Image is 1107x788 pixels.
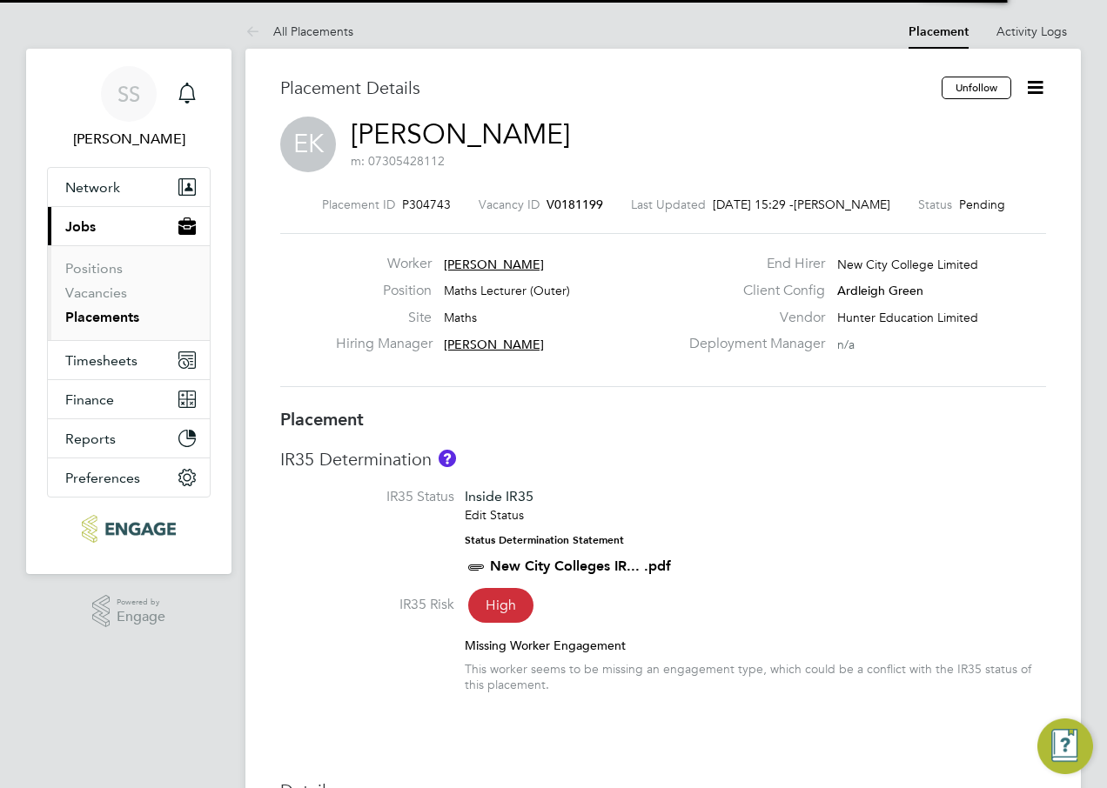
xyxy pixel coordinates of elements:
[336,282,432,300] label: Position
[280,77,929,99] h3: Placement Details
[48,419,210,457] button: Reports
[402,197,451,212] span: P304743
[117,610,165,624] span: Engage
[48,207,210,245] button: Jobs
[82,515,175,543] img: ncclondon-logo-retina.png
[280,117,336,172] span: EK
[959,197,1005,212] span: Pending
[65,284,127,301] a: Vacancies
[47,66,211,150] a: SS[PERSON_NAME]
[65,352,138,369] span: Timesheets
[65,260,123,277] a: Positions
[439,450,456,467] button: About IR35
[65,179,120,196] span: Network
[48,341,210,379] button: Timesheets
[465,488,533,504] span: Inside IR35
[280,448,1046,471] h3: IR35 Determination
[65,309,139,325] a: Placements
[942,77,1011,99] button: Unfollow
[280,409,364,430] b: Placement
[465,507,524,523] a: Edit Status
[280,488,454,506] label: IR35 Status
[713,197,794,212] span: [DATE] 15:29 -
[351,153,445,169] span: m: 07305428112
[48,168,210,206] button: Network
[1037,718,1093,774] button: Engage Resource Center
[336,255,432,273] label: Worker
[444,310,477,325] span: Maths
[679,309,825,327] label: Vendor
[117,595,165,610] span: Powered by
[465,534,624,546] strong: Status Determination Statement
[351,117,570,151] a: [PERSON_NAME]
[92,595,166,628] a: Powered byEngage
[65,218,96,235] span: Jobs
[837,337,855,352] span: n/a
[837,283,923,298] span: Ardleigh Green
[679,282,825,300] label: Client Config
[547,197,603,212] span: V0181199
[465,638,1046,653] div: Missing Worker Engagement
[479,197,540,212] label: Vacancy ID
[909,24,969,39] a: Placement
[65,470,140,486] span: Preferences
[444,257,544,272] span: [PERSON_NAME]
[631,197,706,212] label: Last Updated
[280,596,454,614] label: IR35 Risk
[48,380,210,418] button: Finance
[245,23,353,39] a: All Placements
[117,83,140,105] span: SS
[322,197,395,212] label: Placement ID
[490,558,671,574] a: New City Colleges IR... .pdf
[837,257,978,272] span: New City College Limited
[468,588,533,623] span: High
[65,391,114,408] span: Finance
[444,283,570,298] span: Maths Lecturer (Outer)
[918,197,952,212] label: Status
[336,309,432,327] label: Site
[444,337,544,352] span: [PERSON_NAME]
[48,458,210,497] button: Preferences
[26,49,231,574] nav: Main navigation
[996,23,1067,39] a: Activity Logs
[65,431,116,447] span: Reports
[47,515,211,543] a: Go to home page
[794,197,890,212] span: [PERSON_NAME]
[336,335,432,353] label: Hiring Manager
[837,310,978,325] span: Hunter Education Limited
[679,335,825,353] label: Deployment Manager
[465,661,1046,692] div: This worker seems to be missing an engagement type, which could be a conflict with the IR35 statu...
[48,245,210,340] div: Jobs
[47,129,211,150] span: Samya Siddiqui
[679,255,825,273] label: End Hirer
